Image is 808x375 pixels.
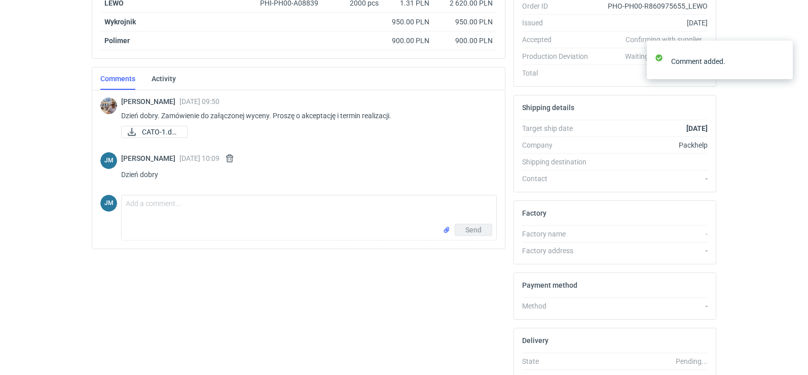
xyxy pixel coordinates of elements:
[437,17,493,27] div: 950.00 PLN
[522,1,596,11] div: Order ID
[625,51,708,61] em: Waiting for confirmation...
[522,157,596,167] div: Shipping destination
[522,123,596,133] div: Target ship date
[455,224,492,236] button: Send
[100,97,117,114] img: Michał Palasek
[104,37,130,45] strong: Polimer
[100,195,117,212] div: Joanna Myślak
[522,18,596,28] div: Issued
[437,36,493,46] div: 900.00 PLN
[596,1,708,11] div: PHO-PH00-R860975655_LEWO
[522,336,548,345] h2: Delivery
[686,124,708,132] strong: [DATE]
[522,246,596,256] div: Factory address
[104,18,136,26] strong: Wykrojnik
[596,140,708,150] div: Packhelp
[121,168,489,181] p: Dzień dobry
[142,126,179,138] span: CATO-1.docx
[100,67,135,90] a: Comments
[522,104,574,112] h2: Shipping details
[121,110,489,122] p: Dzień dobry. Zamówienie do załączonej wyceny. Proszę o akceptację i termin realizacji.
[596,301,708,311] div: -
[387,36,429,46] div: 900.00 PLN
[179,154,219,162] span: [DATE] 10:09
[522,174,596,184] div: Contact
[626,36,708,44] em: Confirming with supplier...
[522,301,596,311] div: Method
[596,18,708,28] div: [DATE]
[522,209,546,217] h2: Factory
[522,356,596,366] div: State
[676,357,708,365] em: Pending...
[152,67,176,90] a: Activity
[121,97,179,106] span: [PERSON_NAME]
[465,226,482,233] span: Send
[179,97,219,106] span: [DATE] 09:50
[596,174,708,184] div: -
[522,35,596,45] div: Accepted
[121,126,188,138] a: CATO-1.docx
[778,56,785,66] button: close
[100,152,117,169] div: Joanna Myślak
[100,195,117,212] figcaption: JM
[596,246,708,256] div: -
[522,229,596,239] div: Factory name
[596,229,708,239] div: -
[522,281,577,289] h2: Payment method
[596,68,708,78] div: 4 470.00 PLN
[522,51,596,61] div: Production Deviation
[522,68,596,78] div: Total
[522,140,596,150] div: Company
[671,56,778,66] div: Comment added.
[100,152,117,169] figcaption: JM
[387,17,429,27] div: 950.00 PLN
[121,154,179,162] span: [PERSON_NAME]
